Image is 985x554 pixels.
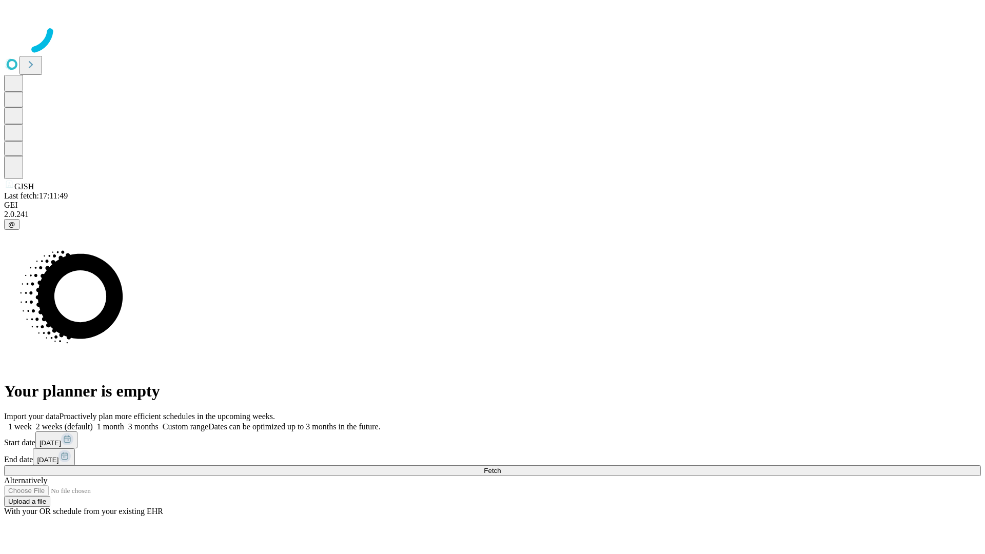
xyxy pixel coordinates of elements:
[8,422,32,431] span: 1 week
[4,496,50,507] button: Upload a file
[4,210,981,219] div: 2.0.241
[4,191,68,200] span: Last fetch: 17:11:49
[33,448,75,465] button: [DATE]
[4,201,981,210] div: GEI
[4,219,19,230] button: @
[60,412,275,421] span: Proactively plan more efficient schedules in the upcoming weeks.
[4,448,981,465] div: End date
[97,422,124,431] span: 1 month
[484,467,501,474] span: Fetch
[14,182,34,191] span: GJSH
[36,422,93,431] span: 2 weeks (default)
[163,422,208,431] span: Custom range
[4,431,981,448] div: Start date
[4,507,163,516] span: With your OR schedule from your existing EHR
[4,465,981,476] button: Fetch
[4,382,981,401] h1: Your planner is empty
[40,439,61,447] span: [DATE]
[35,431,77,448] button: [DATE]
[128,422,159,431] span: 3 months
[4,476,47,485] span: Alternatively
[4,412,60,421] span: Import your data
[37,456,58,464] span: [DATE]
[8,221,15,228] span: @
[208,422,380,431] span: Dates can be optimized up to 3 months in the future.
